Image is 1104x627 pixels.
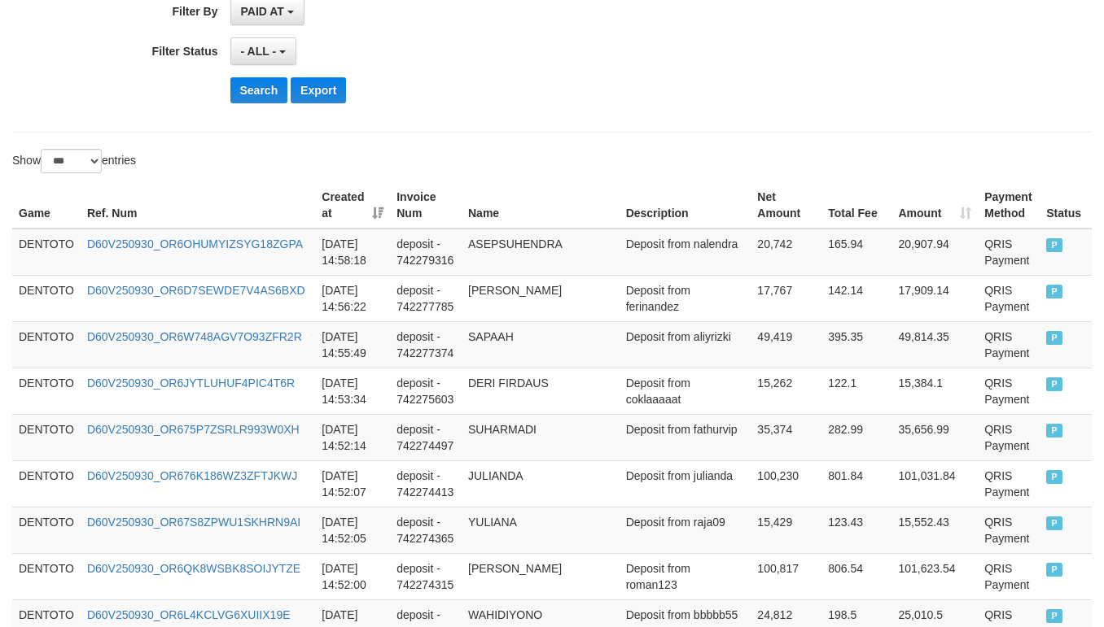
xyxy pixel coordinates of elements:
[1046,377,1062,391] span: PAID
[978,460,1040,507] td: QRIS Payment
[620,229,751,276] td: Deposit from nalendra
[12,275,81,321] td: DENTOTO
[821,229,892,276] td: 165.94
[620,182,751,229] th: Description
[87,377,295,390] a: D60V250930_OR6JYTLUHUF4PIC4T6R
[892,368,978,414] td: 15,384.1
[620,460,751,507] td: Deposit from julianda
[821,182,892,229] th: Total Fee
[41,149,102,173] select: Showentries
[751,414,821,460] td: 35,374
[462,553,620,599] td: [PERSON_NAME]
[315,507,390,553] td: [DATE] 14:52:05
[1046,563,1062,577] span: PAID
[462,182,620,229] th: Name
[12,229,81,276] td: DENTOTO
[87,330,302,343] a: D60V250930_OR6W748AGV7O93ZFR2R
[821,321,892,368] td: 395.35
[1046,238,1062,252] span: PAID
[12,414,81,460] td: DENTOTO
[892,229,978,276] td: 20,907.94
[291,77,346,103] button: Export
[1040,182,1092,229] th: Status
[821,553,892,599] td: 806.54
[230,77,288,103] button: Search
[87,469,297,482] a: D60V250930_OR676K186WZ3ZFTJKWJ
[751,182,821,229] th: Net Amount
[978,229,1040,276] td: QRIS Payment
[1046,516,1062,530] span: PAID
[1046,470,1062,484] span: PAID
[315,229,390,276] td: [DATE] 14:58:18
[1046,424,1062,438] span: PAID
[751,507,821,553] td: 15,429
[462,229,620,276] td: ASEPSUHENDRA
[620,368,751,414] td: Deposit from coklaaaaat
[462,368,620,414] td: DERI FIRDAUS
[892,507,978,553] td: 15,552.43
[892,321,978,368] td: 49,814.35
[87,516,300,529] a: D60V250930_OR67S8ZPWU1SKHRN9AI
[620,275,751,321] td: Deposit from ferinandez
[462,275,620,321] td: [PERSON_NAME]
[390,275,462,321] td: deposit - 742277785
[390,368,462,414] td: deposit - 742275603
[751,275,821,321] td: 17,767
[12,368,81,414] td: DENTOTO
[315,182,390,229] th: Created at: activate to sort column ascending
[241,45,277,58] span: - ALL -
[751,229,821,276] td: 20,742
[315,414,390,460] td: [DATE] 14:52:14
[751,553,821,599] td: 100,817
[315,553,390,599] td: [DATE] 14:52:00
[12,149,136,173] label: Show entries
[821,460,892,507] td: 801.84
[390,414,462,460] td: deposit - 742274497
[87,423,300,436] a: D60V250930_OR675P7ZSRLR993W0XH
[87,608,291,621] a: D60V250930_OR6L4KCLVG6XUIIX19E
[462,460,620,507] td: JULIANDA
[821,368,892,414] td: 122.1
[751,368,821,414] td: 15,262
[821,414,892,460] td: 282.99
[978,275,1040,321] td: QRIS Payment
[12,182,81,229] th: Game
[751,321,821,368] td: 49,419
[978,182,1040,229] th: Payment Method
[462,321,620,368] td: SAPAAH
[892,275,978,321] td: 17,909.14
[751,460,821,507] td: 100,230
[87,237,303,250] a: D60V250930_OR6OHUMYIZSYG18ZGPA
[462,507,620,553] td: YULIANA
[230,37,296,65] button: - ALL -
[1046,331,1062,345] span: PAID
[390,182,462,229] th: Invoice Num
[1046,285,1062,298] span: PAID
[12,460,81,507] td: DENTOTO
[87,284,305,297] a: D60V250930_OR6D7SEWDE7V4AS6BXD
[390,507,462,553] td: deposit - 742274365
[390,321,462,368] td: deposit - 742277374
[620,507,751,553] td: Deposit from raja09
[620,321,751,368] td: Deposit from aliyrizki
[390,460,462,507] td: deposit - 742274413
[892,460,978,507] td: 101,031.84
[87,562,300,575] a: D60V250930_OR6QK8WSBK8SOIJYTZE
[241,5,284,18] span: PAID AT
[821,275,892,321] td: 142.14
[12,507,81,553] td: DENTOTO
[315,275,390,321] td: [DATE] 14:56:22
[390,229,462,276] td: deposit - 742279316
[821,507,892,553] td: 123.43
[81,182,315,229] th: Ref. Num
[620,553,751,599] td: Deposit from roman123
[315,368,390,414] td: [DATE] 14:53:34
[620,414,751,460] td: Deposit from fathurvip
[315,321,390,368] td: [DATE] 14:55:49
[12,321,81,368] td: DENTOTO
[978,507,1040,553] td: QRIS Payment
[892,182,978,229] th: Amount: activate to sort column ascending
[892,414,978,460] td: 35,656.99
[315,460,390,507] td: [DATE] 14:52:07
[390,553,462,599] td: deposit - 742274315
